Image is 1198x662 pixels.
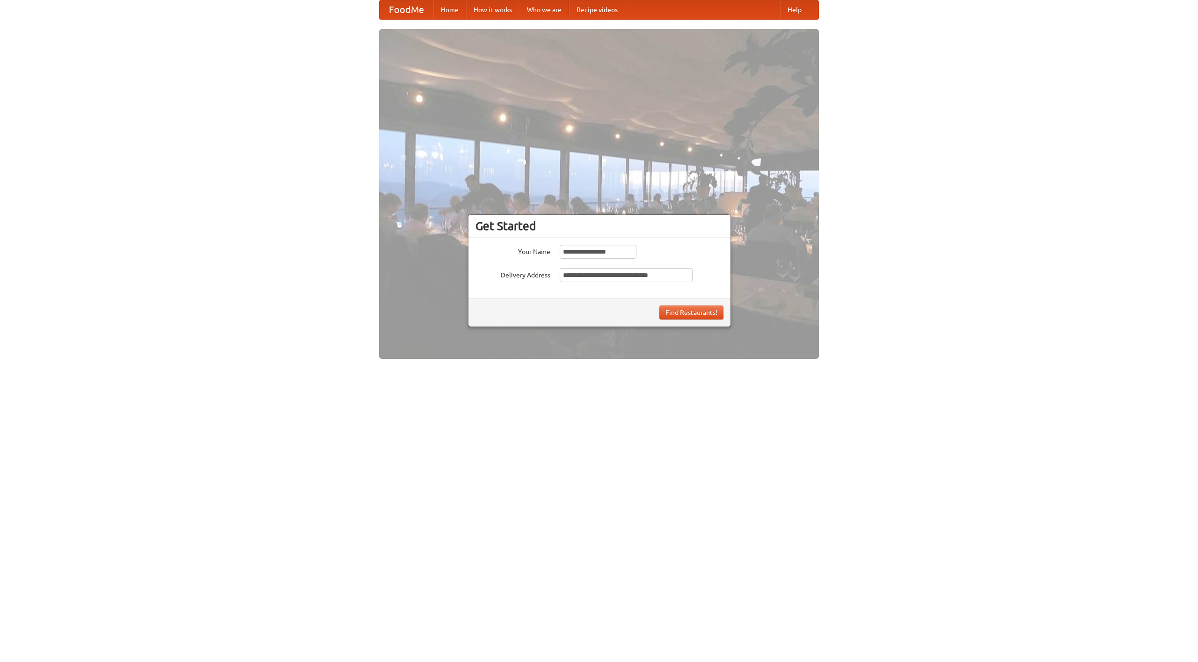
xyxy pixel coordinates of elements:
a: Help [780,0,809,19]
a: Home [433,0,466,19]
label: Your Name [475,245,550,256]
a: How it works [466,0,519,19]
label: Delivery Address [475,268,550,280]
a: Who we are [519,0,569,19]
h3: Get Started [475,219,723,233]
a: FoodMe [380,0,433,19]
button: Find Restaurants! [659,306,723,320]
a: Recipe videos [569,0,625,19]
